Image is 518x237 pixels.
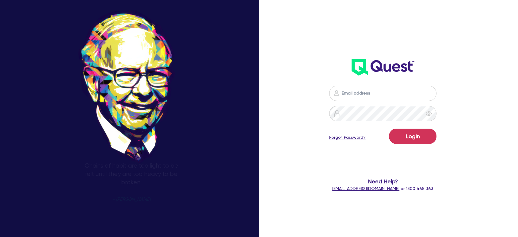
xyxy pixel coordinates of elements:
span: or 1300 465 363 [332,186,433,191]
img: icon-password [333,110,341,117]
button: Login [389,129,436,144]
a: Forgot Password? [329,134,366,141]
span: eye [426,111,432,117]
span: Need Help? [314,177,451,185]
img: icon-password [333,89,340,97]
a: [EMAIL_ADDRESS][DOMAIN_NAME] [332,186,399,191]
img: wH2k97JdezQIQAAAABJRU5ErkJggg== [352,59,414,76]
span: - [PERSON_NAME] [112,197,150,202]
input: Email address [329,86,436,101]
